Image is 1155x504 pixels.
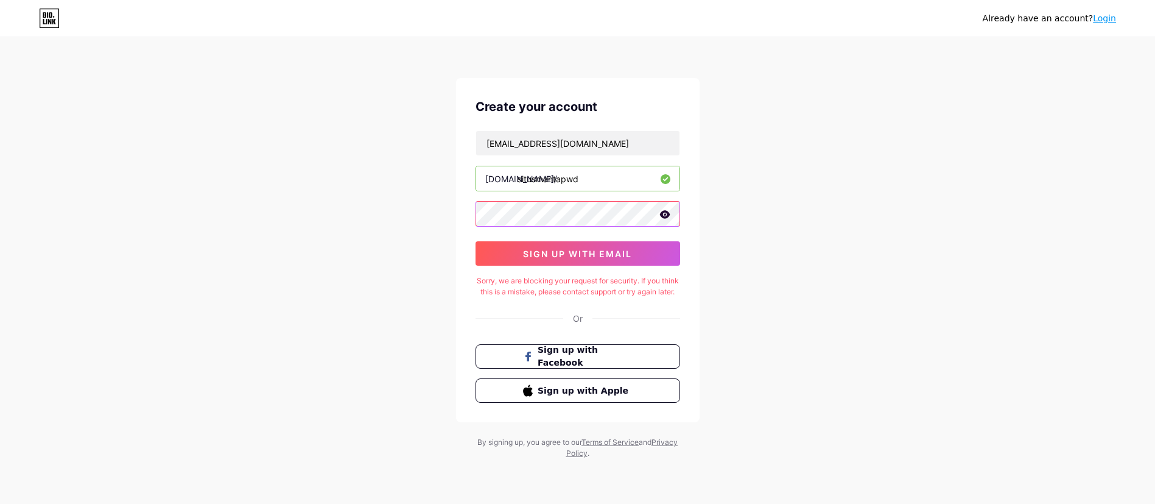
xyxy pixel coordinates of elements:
[485,172,557,185] div: [DOMAIN_NAME]/
[476,275,680,297] div: Sorry, we are blocking your request for security. If you think this is a mistake, please contact ...
[476,131,679,155] input: Email
[476,166,679,191] input: username
[476,344,680,369] button: Sign up with Facebook
[476,378,680,403] button: Sign up with Apple
[523,249,632,259] span: sign up with email
[538,385,632,397] span: Sign up with Apple
[573,312,583,325] div: Or
[476,241,680,266] button: sign up with email
[474,437,681,459] div: By signing up, you agree to our and .
[538,344,632,369] span: Sign up with Facebook
[1093,13,1116,23] a: Login
[581,438,639,447] a: Terms of Service
[983,12,1116,25] div: Already have an account?
[476,98,680,116] div: Create your account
